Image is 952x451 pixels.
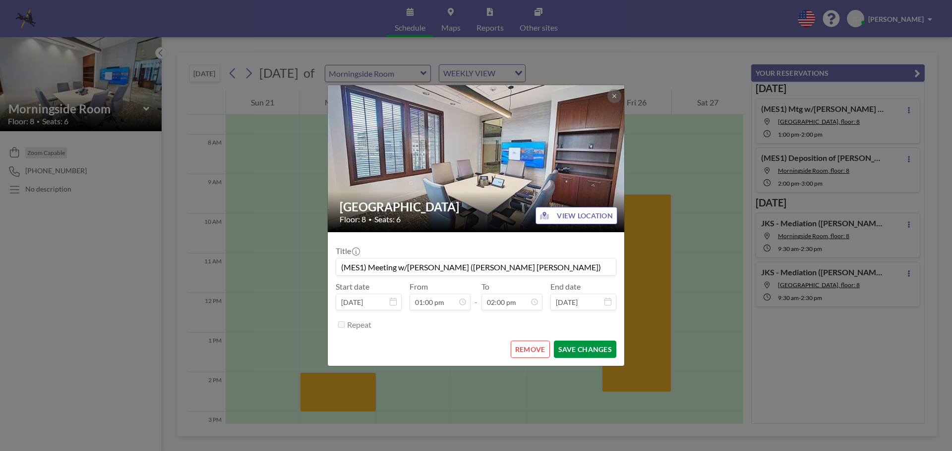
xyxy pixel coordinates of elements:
[336,258,616,275] input: (No title)
[336,246,359,256] label: Title
[554,341,616,358] button: SAVE CHANGES
[374,214,401,224] span: Seats: 6
[481,282,489,292] label: To
[410,282,428,292] label: From
[340,214,366,224] span: Floor: 8
[511,341,550,358] button: REMOVE
[535,207,617,224] button: VIEW LOCATION
[550,282,581,292] label: End date
[475,285,477,307] span: -
[328,47,625,270] img: 537.jpg
[340,200,613,214] h2: [GEOGRAPHIC_DATA]
[347,320,371,330] label: Repeat
[368,216,372,223] span: •
[336,282,369,292] label: Start date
